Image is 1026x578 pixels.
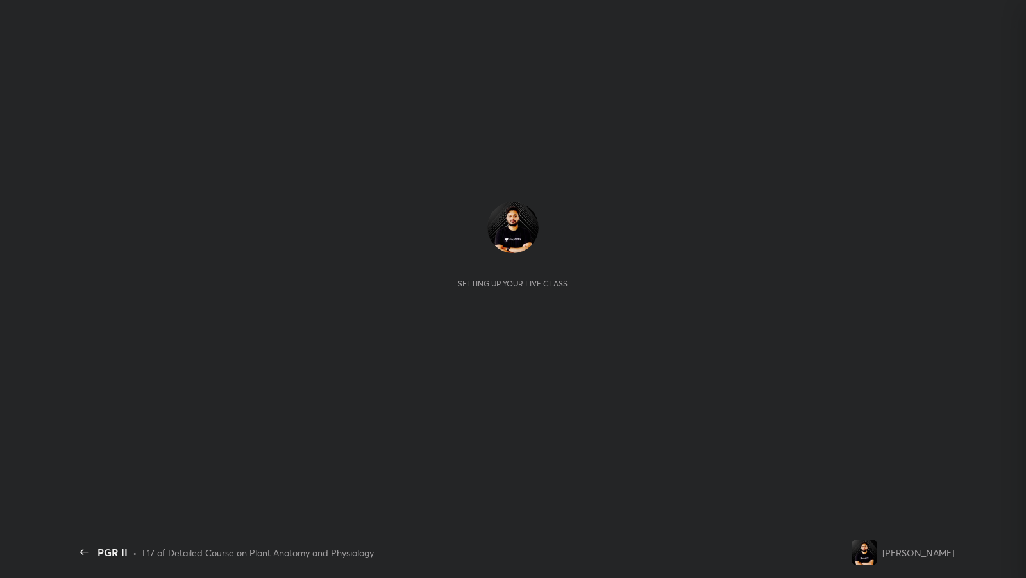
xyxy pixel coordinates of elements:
[133,546,137,559] div: •
[142,546,374,559] div: L17 of Detailed Course on Plant Anatomy and Physiology
[97,545,128,560] div: PGR II
[487,202,539,253] img: fa5fc362979349eaa8f013e5e62933dd.jpg
[882,546,954,559] div: [PERSON_NAME]
[852,540,877,565] img: fa5fc362979349eaa8f013e5e62933dd.jpg
[458,279,568,288] div: Setting up your live class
